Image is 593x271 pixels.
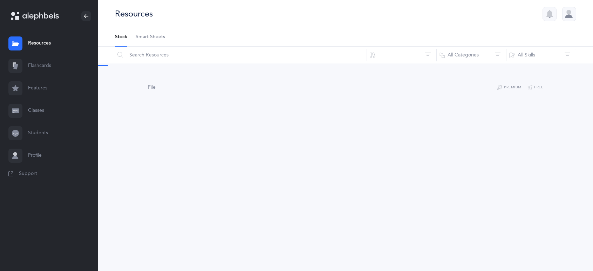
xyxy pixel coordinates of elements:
span: Support [19,170,37,177]
span: File [148,84,156,90]
button: Free [527,83,544,92]
button: Premium [497,83,522,92]
button: All Categories [436,47,506,63]
div: Resources [115,8,153,20]
button: All Skills [506,47,576,63]
input: Search Resources [115,47,367,63]
span: Smart Sheets [136,34,165,41]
